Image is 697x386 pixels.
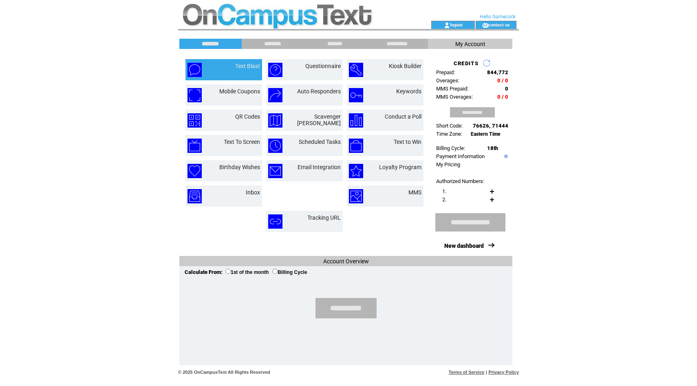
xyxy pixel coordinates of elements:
[349,113,363,128] img: conduct-a-poll.png
[486,370,487,375] span: |
[488,370,519,375] a: Privacy Policy
[389,63,421,69] a: Kiosk Builder
[502,154,508,158] img: help.gif
[187,139,202,153] img: text-to-screen.png
[436,123,463,129] span: Short Code:
[436,77,459,84] span: Overages:
[497,77,508,84] span: 0 / 0
[305,63,341,69] a: Questionnaire
[268,88,282,102] img: auto-responders.png
[480,14,516,20] span: Hello Gamecock
[349,63,363,77] img: kiosk-builder.png
[297,88,341,95] a: Auto Responders
[235,113,260,120] a: QR Codes
[442,196,446,203] span: 2.
[349,88,363,102] img: keywords.png
[187,113,202,128] img: qr-codes.png
[408,189,421,196] a: MMS
[488,22,510,27] a: contact us
[187,63,202,77] img: text-blast.png
[436,153,485,159] a: Payment Information
[379,164,421,170] a: Loyalty Program
[450,22,463,27] a: logout
[225,269,231,274] input: 1st of the month
[487,69,508,75] span: 844,772
[444,243,484,249] a: New dashboard
[225,269,269,275] label: 1st of the month
[187,164,202,178] img: birthday-wishes.png
[349,189,363,203] img: mms.png
[505,86,508,92] span: 0
[394,139,421,145] a: Text to Win
[436,94,473,100] span: MMS Overages:
[187,189,202,203] img: inbox.png
[272,269,307,275] label: Billing Cycle
[442,188,446,194] span: 1.
[436,178,484,184] span: Authorized Numbers:
[246,189,260,196] a: Inbox
[185,269,223,275] span: Calculate From:
[385,113,421,120] a: Conduct a Poll
[235,63,260,69] a: Text Blast
[178,370,270,375] span: © 2025 OnCampusText All Rights Reserved
[436,69,455,75] span: Prepaid:
[444,22,450,29] img: account_icon.gif
[272,269,278,274] input: Billing Cycle
[455,41,485,47] span: My Account
[436,131,462,137] span: Time Zone:
[299,139,341,145] a: Scheduled Tasks
[396,88,421,95] a: Keywords
[471,131,501,137] span: Eastern Time
[219,164,260,170] a: Birthday Wishes
[449,370,485,375] a: Terms of Service
[349,164,363,178] img: loyalty-program.png
[349,139,363,153] img: text-to-win.png
[268,164,282,178] img: email-integration.png
[436,161,460,168] a: My Pricing
[187,88,202,102] img: mobile-coupons.png
[497,94,508,100] span: 0 / 0
[436,86,468,92] span: MMS Prepaid:
[482,22,488,29] img: contact_us_icon.gif
[224,139,260,145] a: Text To Screen
[268,214,282,229] img: tracking-url.png
[473,123,508,129] span: 76626, 71444
[454,60,479,66] span: CREDITS
[298,164,341,170] a: Email Integration
[219,88,260,95] a: Mobile Coupons
[436,145,465,151] span: Billing Cycle:
[268,113,282,128] img: scavenger-hunt.png
[323,258,369,265] span: Account Overview
[268,63,282,77] img: questionnaire.png
[268,139,282,153] img: scheduled-tasks.png
[307,214,341,221] a: Tracking URL
[297,113,341,126] a: Scavenger [PERSON_NAME]
[487,145,498,151] span: 18th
